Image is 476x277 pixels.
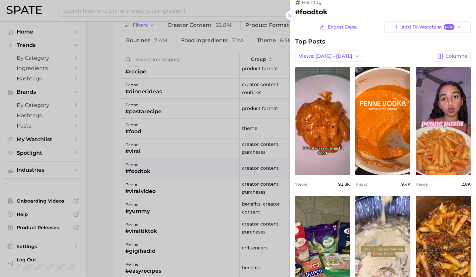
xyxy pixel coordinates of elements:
[299,53,352,59] span: Views: [DATE] - [DATE]
[401,182,411,187] span: 9.4k
[338,182,350,187] span: 92.8k
[416,182,428,187] span: Views
[295,38,325,45] span: Top Posts
[295,182,307,187] span: Views
[295,8,471,16] h2: #foodtok
[434,50,471,62] button: Columns
[384,21,471,33] button: Add to WatchlistNew
[444,24,454,30] span: New
[328,24,357,30] span: Export Data
[295,50,363,62] button: Views: [DATE] - [DATE]
[445,53,467,59] span: Columns
[461,182,471,187] span: 2.8k
[401,24,454,30] span: Add to Watchlist
[318,21,359,33] button: Export Data
[355,182,367,187] span: Views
